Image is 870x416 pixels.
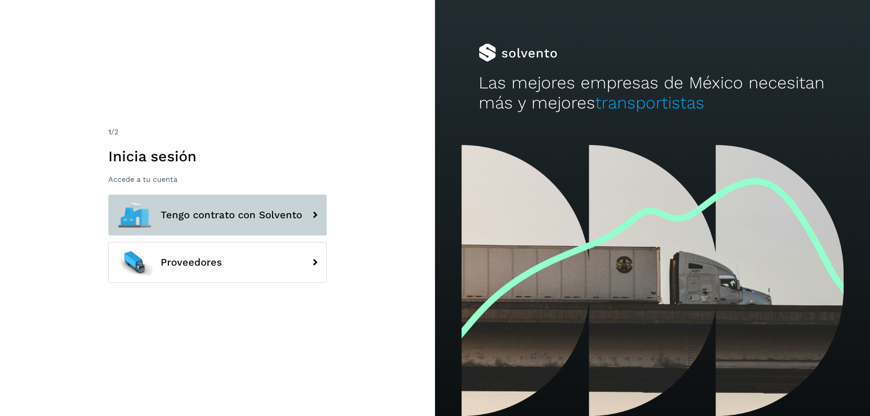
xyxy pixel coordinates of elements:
span: transportistas [595,93,704,113]
span: Proveedores [161,257,222,268]
h1: Inicia sesión [108,148,327,165]
span: 1 [108,128,111,136]
h2: Las mejores empresas de México necesitan más y mejores [479,73,827,113]
button: Tengo contrato con Solvento [108,195,327,236]
button: Proveedores [108,242,327,283]
span: Tengo contrato con Solvento [161,210,302,221]
div: /2 [108,127,327,138]
p: Accede a tu cuenta [108,175,327,184]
